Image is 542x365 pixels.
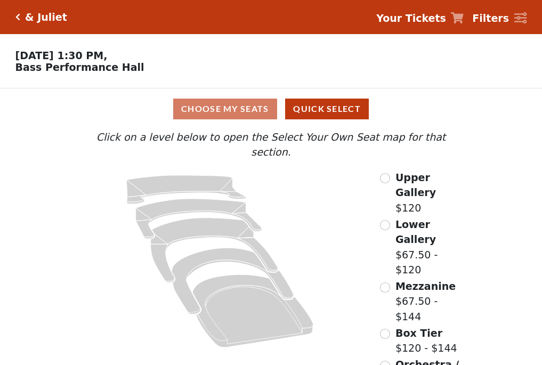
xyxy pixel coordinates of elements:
[285,99,369,119] button: Quick Select
[395,218,436,246] span: Lower Gallery
[25,11,67,23] h5: & Juliet
[395,172,436,199] span: Upper Gallery
[376,11,464,26] a: Your Tickets
[395,217,467,278] label: $67.50 - $120
[472,12,509,24] strong: Filters
[376,12,446,24] strong: Your Tickets
[395,170,467,216] label: $120
[15,13,20,21] a: Click here to go back to filters
[75,129,466,160] p: Click on a level below to open the Select Your Own Seat map for that section.
[136,199,262,239] path: Lower Gallery - Seats Available: 86
[193,274,314,347] path: Orchestra / Parterre Circle - Seats Available: 31
[395,327,442,339] span: Box Tier
[472,11,527,26] a: Filters
[395,279,467,325] label: $67.50 - $144
[395,326,457,356] label: $120 - $144
[395,280,456,292] span: Mezzanine
[127,175,246,204] path: Upper Gallery - Seats Available: 306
